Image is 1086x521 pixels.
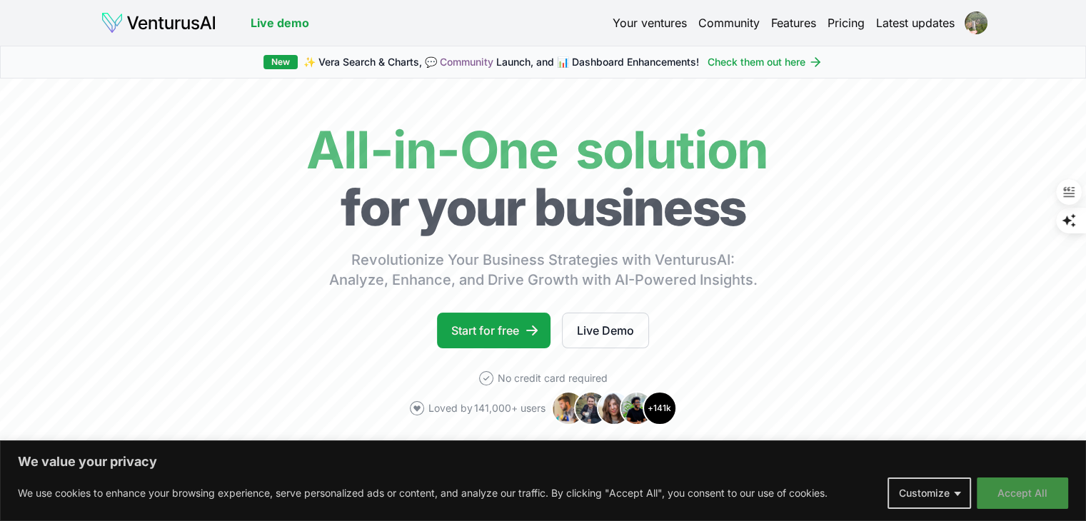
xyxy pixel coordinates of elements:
img: Avatar 2 [574,391,608,425]
span: ✨ Vera Search & Charts, 💬 Launch, and 📊 Dashboard Enhancements! [303,55,699,69]
a: Community [698,14,760,31]
button: Accept All [977,477,1068,509]
img: ACg8ocIwVgypUfmifFEIZxpPXwmdPaCL_xKaj30dao9mbWRjTJ2RTOEW=s96-c [965,11,987,34]
p: We value your privacy [18,453,1068,470]
img: Avatar 1 [551,391,585,425]
a: Start for free [437,313,550,348]
a: Check them out here [708,55,823,69]
a: Latest updates [876,14,955,31]
a: Features [771,14,816,31]
img: Avatar 4 [620,391,654,425]
button: Customize [888,477,971,509]
img: logo [101,11,216,34]
a: Live demo [251,14,309,31]
img: Avatar 3 [597,391,631,425]
a: Your ventures [613,14,687,31]
div: New [263,55,298,69]
a: Live Demo [562,313,649,348]
a: Pricing [828,14,865,31]
a: Community [440,56,493,68]
p: We use cookies to enhance your browsing experience, serve personalized ads or content, and analyz... [18,485,828,502]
